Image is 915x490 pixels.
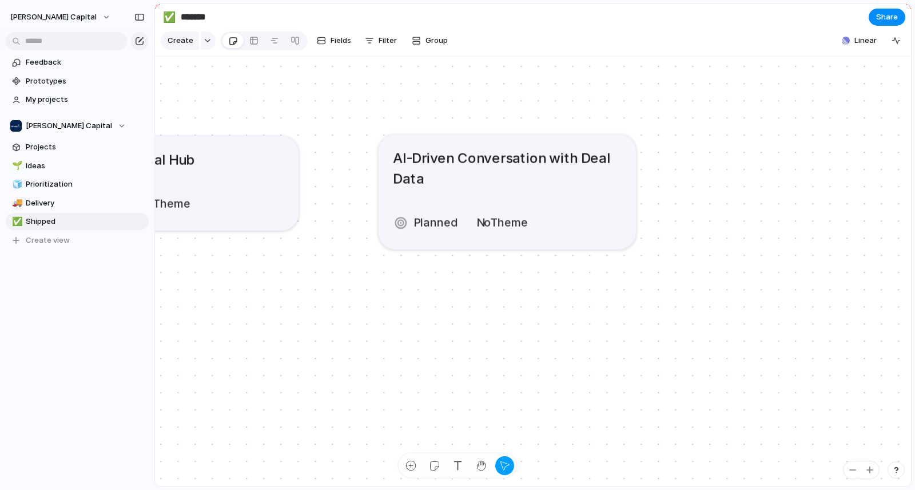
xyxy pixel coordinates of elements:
span: Group [425,35,448,46]
a: My projects [6,91,149,108]
button: Create [161,31,199,50]
button: NoTheme [134,190,194,218]
h1: AI-Driven Conversation with Deal Data [393,147,621,188]
h1: Centralized Deal Hub [55,149,194,169]
span: Feedback [26,57,145,68]
div: 🌱 [12,159,20,172]
span: Delivery [26,197,145,209]
button: Create view [6,232,149,249]
span: Ideas [26,160,145,172]
a: 🌱Ideas [6,157,149,175]
span: Create view [26,235,70,246]
span: [PERSON_NAME] Capital [10,11,97,23]
button: ✅ [160,8,178,26]
button: Linear [837,32,881,49]
span: Planned [413,214,457,231]
a: 🧊Prioritization [6,176,149,193]
div: ✅ [12,215,20,228]
span: Filter [379,35,397,46]
button: Fields [312,31,356,50]
div: ✅ [163,9,176,25]
span: Share [876,11,898,23]
button: [PERSON_NAME] Capital [5,8,117,26]
button: 🧊 [10,179,22,190]
button: Planned [389,209,468,236]
button: 🌱 [10,160,22,172]
span: Linear [854,35,877,46]
a: 🚚Delivery [6,195,149,212]
button: NoTheme [472,209,532,236]
span: Prototypes [26,76,145,87]
button: 🚚 [10,197,22,209]
button: Share [869,9,905,26]
span: No Theme [476,215,528,229]
span: Shipped [26,216,145,227]
span: [PERSON_NAME] Capital [26,120,112,132]
span: Prioritization [26,179,145,190]
a: Prototypes [6,73,149,90]
span: No Theme [139,196,190,210]
span: My projects [26,94,145,105]
a: Feedback [6,54,149,71]
div: 🧊 [12,178,20,191]
span: Fields [331,35,351,46]
span: Create [168,35,193,46]
button: Filter [360,31,401,50]
div: 🚚 [12,196,20,210]
span: Projects [26,141,145,153]
a: Projects [6,139,149,156]
button: ✅ [10,216,22,227]
button: Group [406,31,453,50]
button: [PERSON_NAME] Capital [6,117,149,135]
a: ✅Shipped [6,213,149,230]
